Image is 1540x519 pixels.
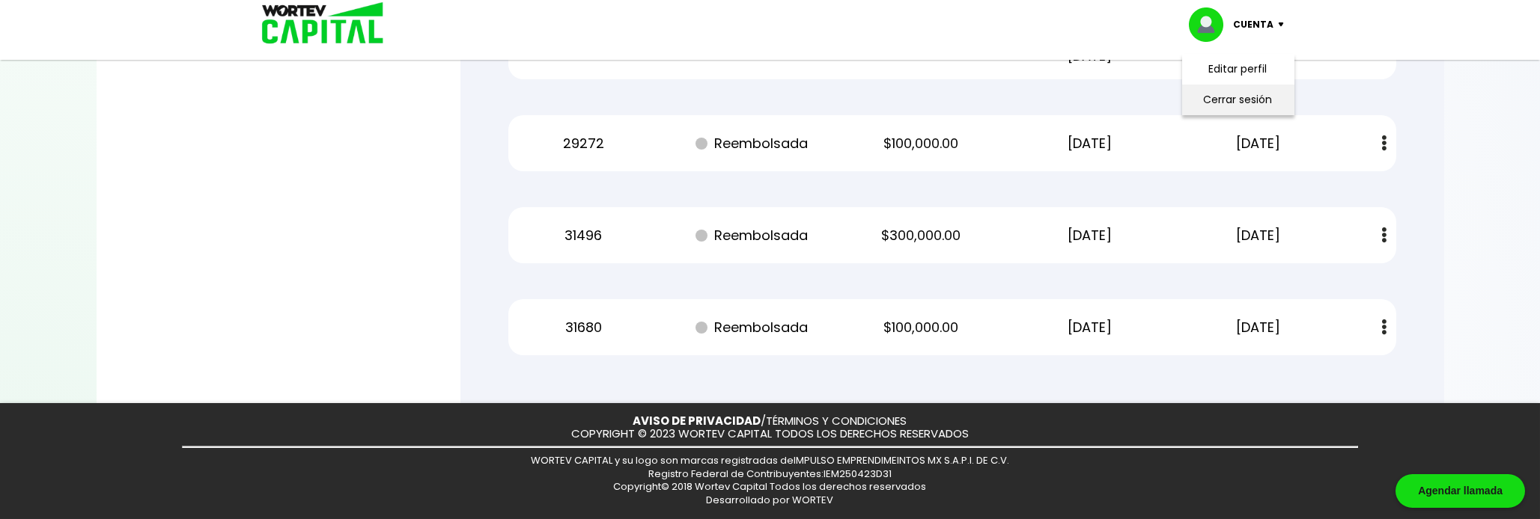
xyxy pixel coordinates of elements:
[648,467,892,481] span: Registro Federal de Contribuyentes: IEM250423D31
[1187,132,1330,155] p: [DATE]
[850,132,992,155] p: $100,000.00
[850,224,992,247] p: $300,000.00
[1018,224,1160,247] p: [DATE]
[633,413,761,429] a: AVISO DE PRIVACIDAD
[1396,474,1525,508] div: Agendar llamada
[571,428,969,440] p: COPYRIGHT © 2023 WORTEV CAPITAL TODOS LOS DERECHOS RESERVADOS
[614,479,927,494] span: Copyright© 2018 Wortev Capital Todos los derechos reservados
[767,413,907,429] a: TÉRMINOS Y CONDICIONES
[681,224,824,247] p: Reembolsada
[707,493,834,507] span: Desarrollado por WORTEV
[1274,22,1294,27] img: icon-down
[1178,85,1298,115] li: Cerrar sesión
[1018,316,1160,339] p: [DATE]
[1018,132,1160,155] p: [DATE]
[1189,7,1234,42] img: profile-image
[1209,61,1267,77] a: Editar perfil
[850,316,992,339] p: $100,000.00
[512,316,654,339] p: 31680
[512,224,654,247] p: 31496
[531,453,1009,467] span: WORTEV CAPITAL y su logo son marcas registradas de IMPULSO EMPRENDIMEINTOS MX S.A.P.I. DE C.V.
[633,415,907,428] p: /
[512,132,654,155] p: 29272
[681,132,824,155] p: Reembolsada
[681,316,824,339] p: Reembolsada
[1234,13,1274,36] p: Cuenta
[1187,224,1330,247] p: [DATE]
[1187,316,1330,339] p: [DATE]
